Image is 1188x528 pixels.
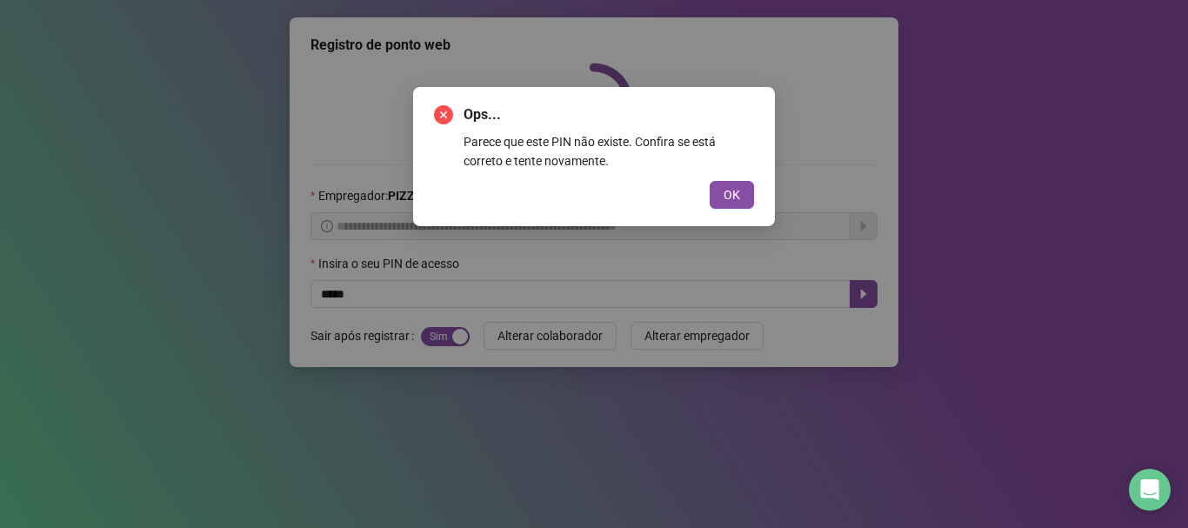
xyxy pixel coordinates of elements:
span: OK [724,185,740,204]
button: OK [710,181,754,209]
div: Open Intercom Messenger [1129,469,1171,511]
span: close-circle [434,105,453,124]
div: Parece que este PIN não existe. Confira se está correto e tente novamente. [464,132,754,170]
span: Ops... [464,104,754,125]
